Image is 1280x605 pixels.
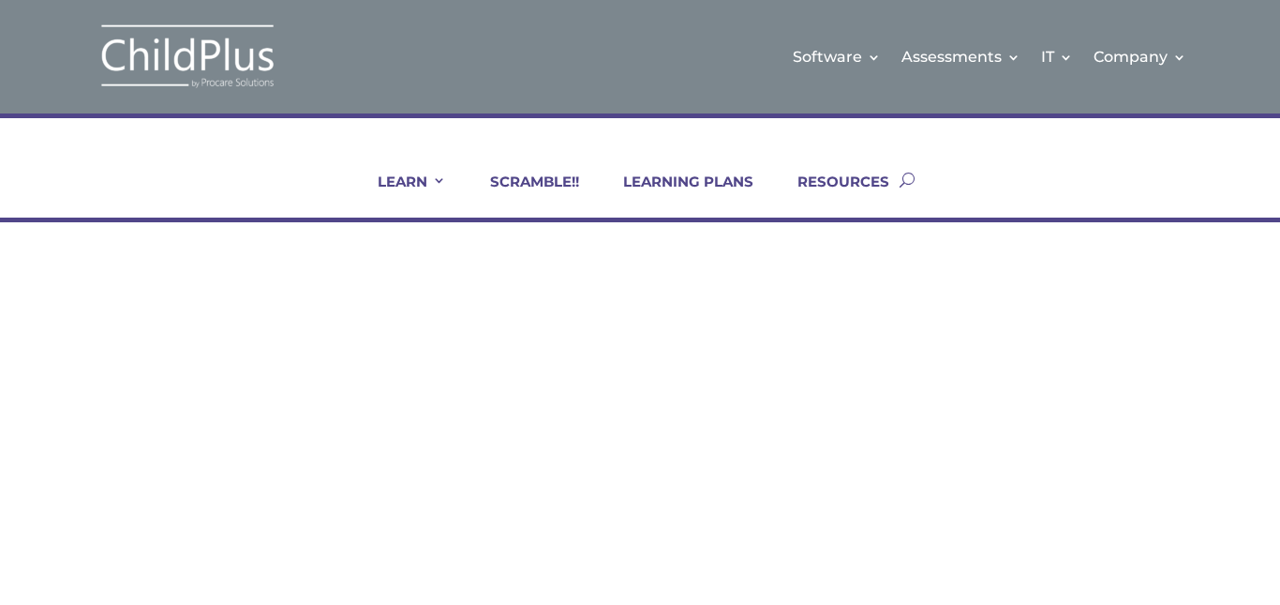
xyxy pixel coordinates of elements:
a: Assessments [901,19,1020,95]
a: IT [1041,19,1073,95]
a: SCRAMBLE!! [467,173,579,218]
a: RESOURCES [774,173,889,218]
a: Software [793,19,881,95]
a: LEARN [354,173,446,218]
a: LEARNING PLANS [600,173,753,218]
a: Company [1094,19,1186,95]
